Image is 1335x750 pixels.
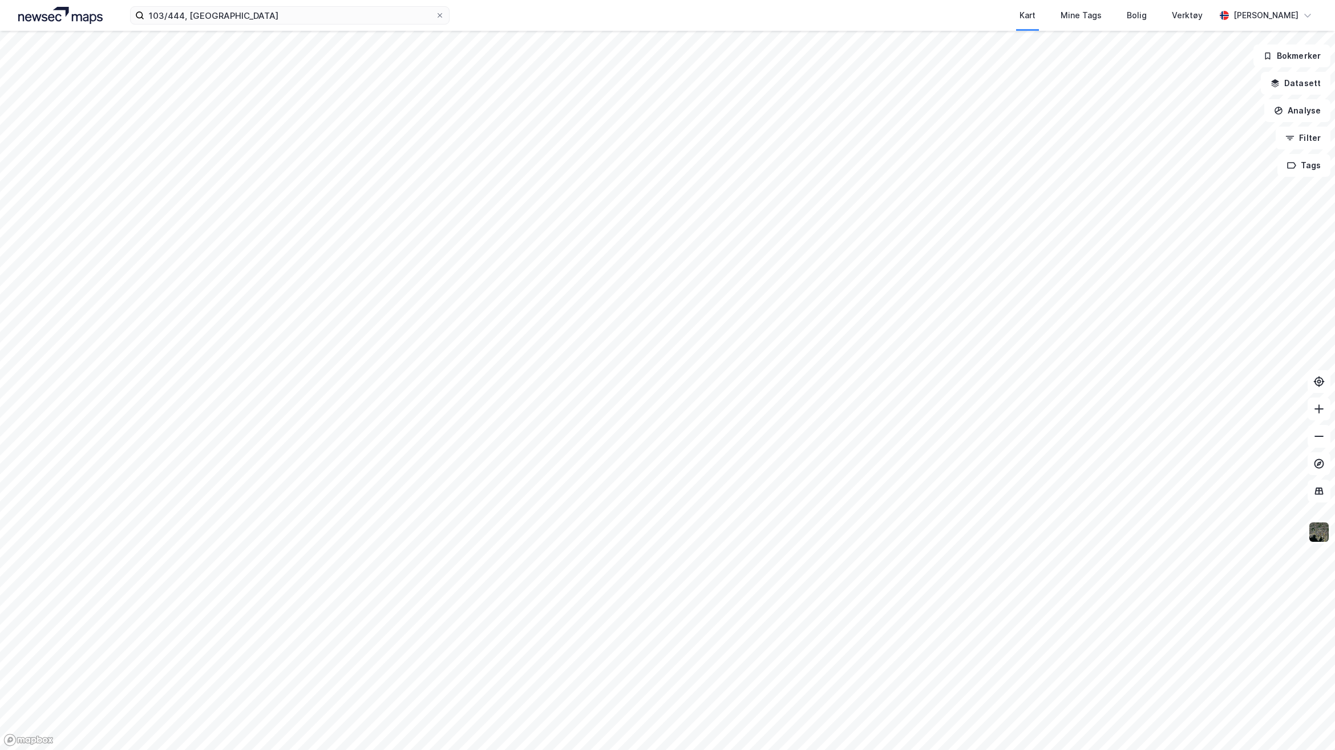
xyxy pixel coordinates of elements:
div: Mine Tags [1061,9,1102,22]
img: logo.a4113a55bc3d86da70a041830d287a7e.svg [18,7,103,24]
div: Verktøy [1172,9,1203,22]
iframe: Chat Widget [1278,695,1335,750]
input: Søk på adresse, matrikkel, gårdeiere, leietakere eller personer [144,7,435,24]
button: Filter [1276,127,1330,149]
button: Bokmerker [1253,44,1330,67]
div: Kontrollprogram for chat [1278,695,1335,750]
button: Analyse [1264,99,1330,122]
div: Kart [1020,9,1035,22]
div: Bolig [1127,9,1147,22]
a: Mapbox homepage [3,733,54,747]
button: Datasett [1261,72,1330,95]
button: Tags [1277,154,1330,177]
img: 9k= [1308,521,1330,543]
div: [PERSON_NAME] [1233,9,1298,22]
